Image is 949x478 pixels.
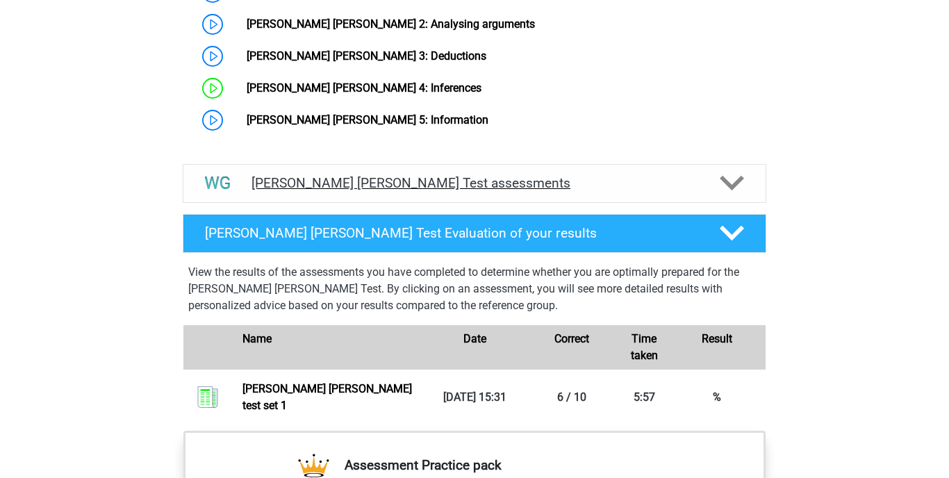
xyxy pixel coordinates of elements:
div: Time taken [620,331,669,364]
img: watson glaser test assessments [200,165,236,201]
a: [PERSON_NAME] [PERSON_NAME] 2: Analysing arguments [247,17,535,31]
h4: [PERSON_NAME] [PERSON_NAME] Test Evaluation of your results [205,225,698,241]
a: [PERSON_NAME] [PERSON_NAME] 5: Information [247,113,488,126]
div: Correct [523,331,620,364]
a: [PERSON_NAME] [PERSON_NAME] 4: Inferences [247,81,481,94]
a: assessments [PERSON_NAME] [PERSON_NAME] Test assessments [177,164,772,203]
div: Result [668,331,766,364]
p: View the results of the assessments you have completed to determine whether you are optimally pre... [188,264,761,314]
div: Name [232,331,426,364]
a: [PERSON_NAME] [PERSON_NAME] Test Evaluation of your results [177,214,772,253]
h4: [PERSON_NAME] [PERSON_NAME] Test assessments [251,175,698,191]
a: [PERSON_NAME] [PERSON_NAME] 3: Deductions [247,49,486,63]
div: Date [426,331,523,364]
a: [PERSON_NAME] [PERSON_NAME] test set 1 [242,382,412,412]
